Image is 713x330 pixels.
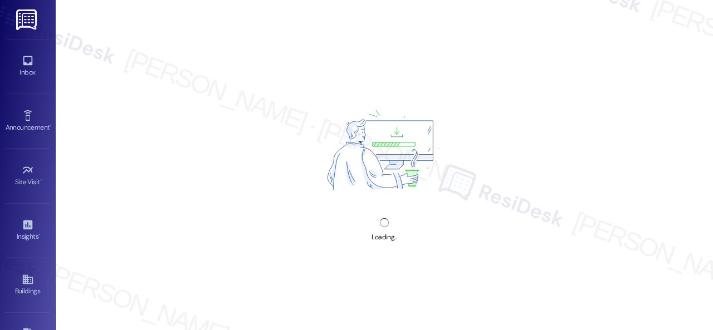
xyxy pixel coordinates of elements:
div: Loading... [372,232,397,243]
a: Site Visit • [6,161,50,191]
span: • [40,176,42,184]
a: Insights • [6,215,50,245]
img: ResiDesk Logo [16,9,39,30]
a: Inbox [6,51,50,81]
a: Buildings [6,270,50,300]
span: • [50,122,51,130]
span: • [38,231,40,239]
